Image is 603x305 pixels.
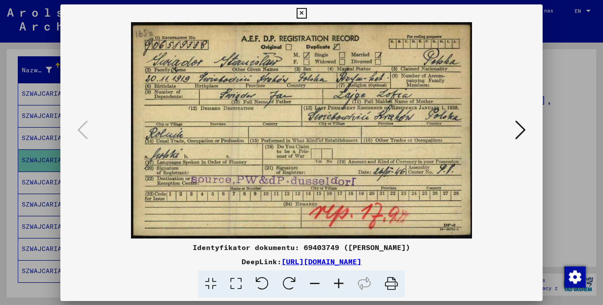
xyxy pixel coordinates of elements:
a: [URL][DOMAIN_NAME] [282,257,361,266]
img: 001.jpg [91,22,512,239]
div: DeepLink: [60,256,543,267]
div: Identyfikator dokumentu: 69403749 ([PERSON_NAME]) [60,242,543,253]
img: Zmienianie zgody [564,266,586,288]
div: Zmienianie zgody [564,266,585,287]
